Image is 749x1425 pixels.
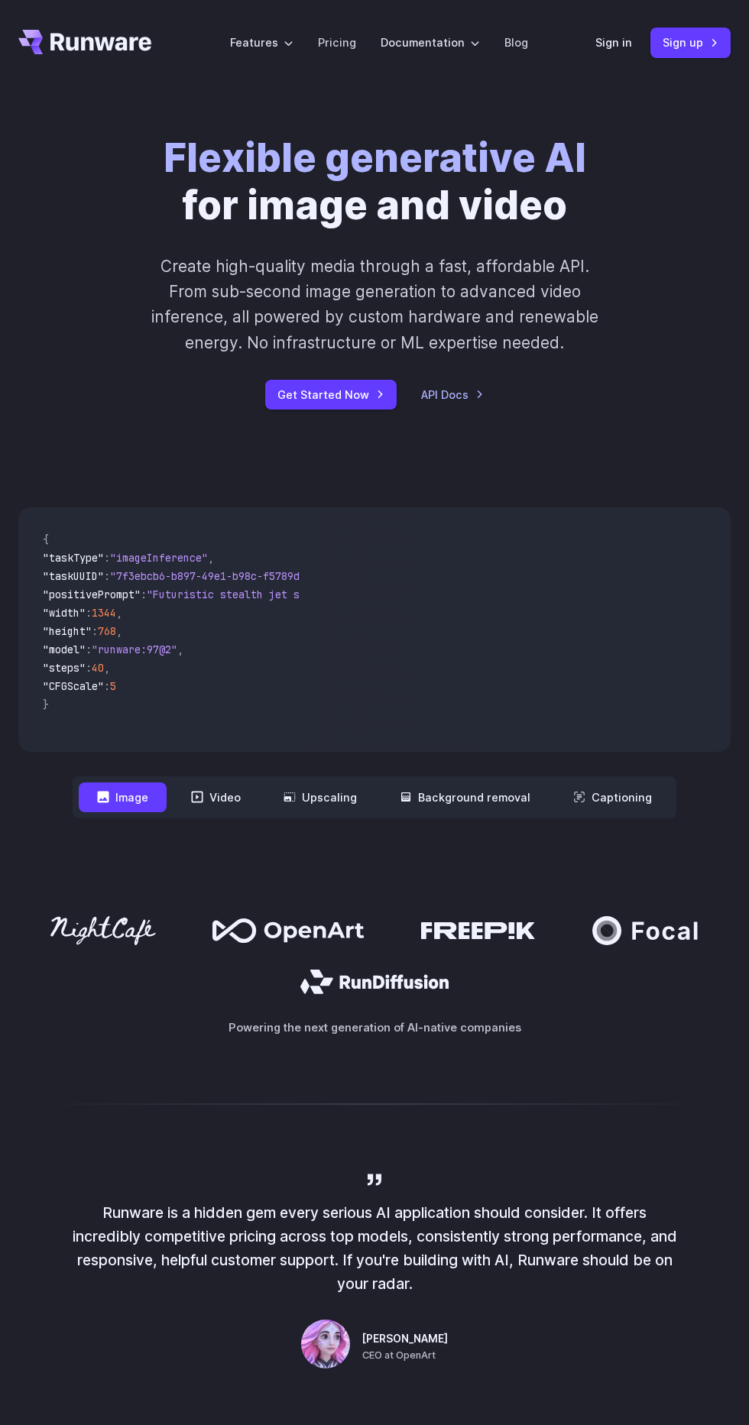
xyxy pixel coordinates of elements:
[43,624,92,638] span: "height"
[504,34,528,51] a: Blog
[381,782,549,812] button: Background removal
[86,643,92,656] span: :
[43,551,104,565] span: "taskType"
[265,782,375,812] button: Upscaling
[92,606,116,620] span: 1344
[110,679,116,693] span: 5
[595,34,632,51] a: Sign in
[43,679,104,693] span: "CFGScale"
[177,643,183,656] span: ,
[381,34,480,51] label: Documentation
[43,569,104,583] span: "taskUUID"
[555,782,670,812] button: Captioning
[43,588,141,601] span: "positivePrompt"
[79,782,167,812] button: Image
[173,782,259,812] button: Video
[92,643,177,656] span: "runware:97@2"
[18,1019,731,1036] p: Powering the next generation of AI-native companies
[69,1201,680,1295] p: Runware is a hidden gem every serious AI application should consider. It offers incredibly compet...
[110,569,342,583] span: "7f3ebcb6-b897-49e1-b98c-f5789d2d40d7"
[318,34,356,51] a: Pricing
[104,679,110,693] span: :
[110,551,208,565] span: "imageInference"
[147,588,703,601] span: "Futuristic stealth jet streaking through a neon-lit cityscape with glowing purple exhaust"
[230,34,293,51] label: Features
[86,661,92,675] span: :
[86,606,92,620] span: :
[147,254,602,355] p: Create high-quality media through a fast, affordable API. From sub-second image generation to adv...
[164,134,586,229] h1: for image and video
[104,661,110,675] span: ,
[141,588,147,601] span: :
[650,28,731,57] a: Sign up
[301,1320,350,1368] img: Person
[18,30,151,54] a: Go to /
[164,134,586,181] strong: Flexible generative AI
[104,551,110,565] span: :
[104,569,110,583] span: :
[208,551,214,565] span: ,
[265,380,397,410] a: Get Started Now
[92,661,104,675] span: 40
[98,624,116,638] span: 768
[92,624,98,638] span: :
[43,533,49,546] span: {
[43,661,86,675] span: "steps"
[116,606,122,620] span: ,
[43,643,86,656] span: "model"
[421,386,484,403] a: API Docs
[362,1348,436,1363] span: CEO at OpenArt
[43,606,86,620] span: "width"
[116,624,122,638] span: ,
[362,1331,448,1348] span: [PERSON_NAME]
[43,698,49,711] span: }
